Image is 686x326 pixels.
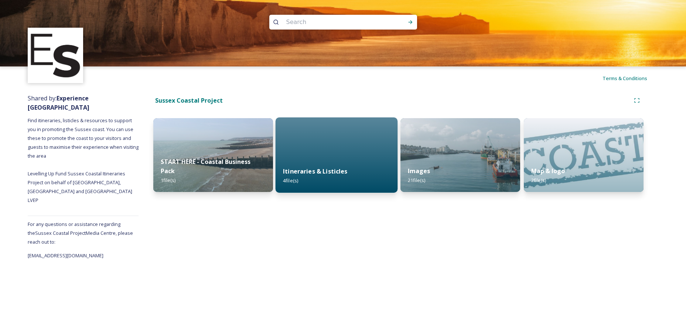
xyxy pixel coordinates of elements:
input: Search [283,14,384,30]
span: Terms & Conditions [603,75,647,82]
span: 1 file(s) [161,177,175,183]
img: bebc33e7-c59c-4749-9102-b3d0d8b9f326.jpg [524,118,644,192]
span: Find itineraries, listicles & resources to support you in promoting the Sussex coast. You can use... [28,117,140,203]
img: eedc2cb1-c709-4d19-b4cf-7b66c4f4cc3b.jpg [153,118,273,192]
span: [EMAIL_ADDRESS][DOMAIN_NAME] [28,252,103,259]
strong: Map & logo [531,167,565,175]
span: Shared by: [28,94,89,111]
span: 4 file(s) [283,177,298,184]
strong: Sussex Coastal Project [155,96,223,104]
span: 21 file(s) [408,177,425,183]
img: WSCC%20ES%20Socials%20Icon%20-%20Secondary%20-%20Black.jpg [29,29,82,82]
span: 2 file(s) [531,177,546,183]
img: 6e7df145-ce94-4981-a7d3-4689a571ba66.jpg [400,118,520,192]
strong: Itineraries & Listicles [283,167,347,175]
strong: Experience [GEOGRAPHIC_DATA] [28,94,89,111]
strong: START HERE - Coastal Business Pack [161,158,250,175]
strong: Images [408,167,430,175]
a: Terms & Conditions [603,74,658,83]
span: For any questions or assistance regarding the Sussex Coastal Project Media Centre, please reach o... [28,221,133,245]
